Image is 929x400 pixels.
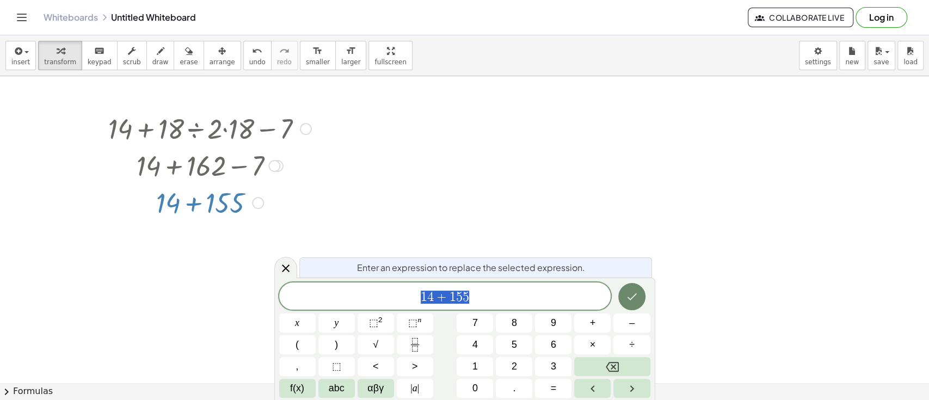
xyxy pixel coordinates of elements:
span: Collaborate Live [757,13,844,22]
button: Plus [574,313,611,333]
span: undo [249,58,266,66]
span: ) [335,337,338,352]
button: 3 [535,357,571,376]
span: + [590,316,596,330]
span: . [513,381,515,396]
button: , [279,357,316,376]
span: 4 [472,337,478,352]
span: ⬚ [332,359,341,374]
span: | [417,383,420,393]
i: redo [279,45,290,58]
button: Greater than [397,357,433,376]
button: Less than [358,357,394,376]
span: x [295,316,299,330]
button: Times [574,335,611,354]
button: Alphabet [318,379,355,398]
button: ( [279,335,316,354]
span: 7 [472,316,478,330]
span: y [334,316,339,330]
i: undo [252,45,262,58]
span: insert [11,58,30,66]
span: = [551,381,557,396]
span: < [373,359,379,374]
span: erase [180,58,198,66]
button: load [897,41,924,70]
span: ⬚ [369,317,378,328]
span: 5 [463,291,469,304]
span: save [873,58,889,66]
button: Squared [358,313,394,333]
span: ÷ [629,337,635,352]
button: settings [799,41,837,70]
i: format_size [312,45,323,58]
span: | [410,383,413,393]
button: undoundo [243,41,272,70]
button: insert [5,41,36,70]
span: arrange [210,58,235,66]
span: ( [296,337,299,352]
span: redo [277,58,292,66]
button: Collaborate Live [748,8,853,27]
span: 4 [427,291,434,304]
a: Whiteboards [44,12,98,23]
span: fullscreen [374,58,406,66]
button: 0 [457,379,493,398]
button: 5 [496,335,532,354]
span: 2 [512,359,517,374]
span: – [629,316,635,330]
button: redoredo [271,41,298,70]
span: 1 [472,359,478,374]
span: a [410,381,419,396]
span: 0 [472,381,478,396]
button: Superscript [397,313,433,333]
span: √ [373,337,378,352]
span: , [296,359,299,374]
button: 2 [496,357,532,376]
button: Equals [535,379,571,398]
span: 1 [450,291,456,304]
button: erase [174,41,204,70]
button: 8 [496,313,532,333]
span: + [434,291,450,304]
button: Done [618,283,645,310]
span: ⬚ [408,317,417,328]
button: keyboardkeypad [82,41,118,70]
button: Greek alphabet [358,379,394,398]
button: 4 [457,335,493,354]
span: > [412,359,418,374]
i: keyboard [94,45,104,58]
button: Fraction [397,335,433,354]
span: 5 [456,291,463,304]
button: new [839,41,865,70]
span: f(x) [290,381,304,396]
button: Divide [613,335,650,354]
button: format_sizesmaller [300,41,336,70]
span: new [845,58,859,66]
button: Right arrow [613,379,650,398]
span: 5 [512,337,517,352]
button: x [279,313,316,333]
span: abc [329,381,344,396]
span: 3 [551,359,556,374]
span: × [590,337,596,352]
span: load [903,58,918,66]
span: αβγ [367,381,384,396]
span: keypad [88,58,112,66]
span: 8 [512,316,517,330]
span: larger [341,58,360,66]
button: Left arrow [574,379,611,398]
button: Functions [279,379,316,398]
button: Toggle navigation [13,9,30,26]
button: save [868,41,895,70]
span: draw [152,58,169,66]
button: format_sizelarger [335,41,366,70]
button: Log in [856,7,907,28]
span: scrub [123,58,141,66]
button: transform [38,41,82,70]
button: Minus [613,313,650,333]
button: y [318,313,355,333]
button: scrub [117,41,147,70]
span: transform [44,58,76,66]
button: Placeholder [318,357,355,376]
button: 6 [535,335,571,354]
